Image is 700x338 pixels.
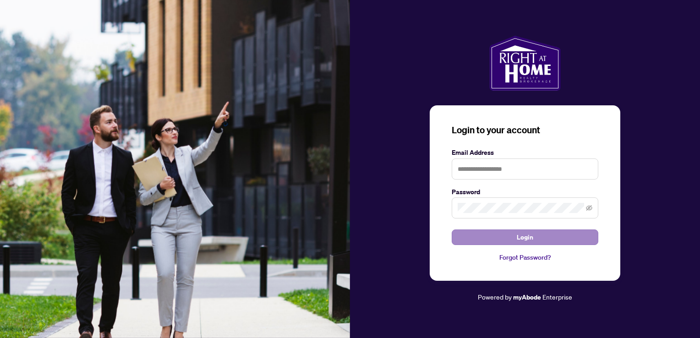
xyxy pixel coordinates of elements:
label: Email Address [452,147,598,158]
span: Powered by [478,293,512,301]
img: ma-logo [489,36,560,91]
a: myAbode [513,292,541,302]
span: eye-invisible [586,205,592,211]
button: Login [452,229,598,245]
h3: Login to your account [452,124,598,136]
a: Forgot Password? [452,252,598,262]
span: Enterprise [542,293,572,301]
span: Login [517,230,533,245]
label: Password [452,187,598,197]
